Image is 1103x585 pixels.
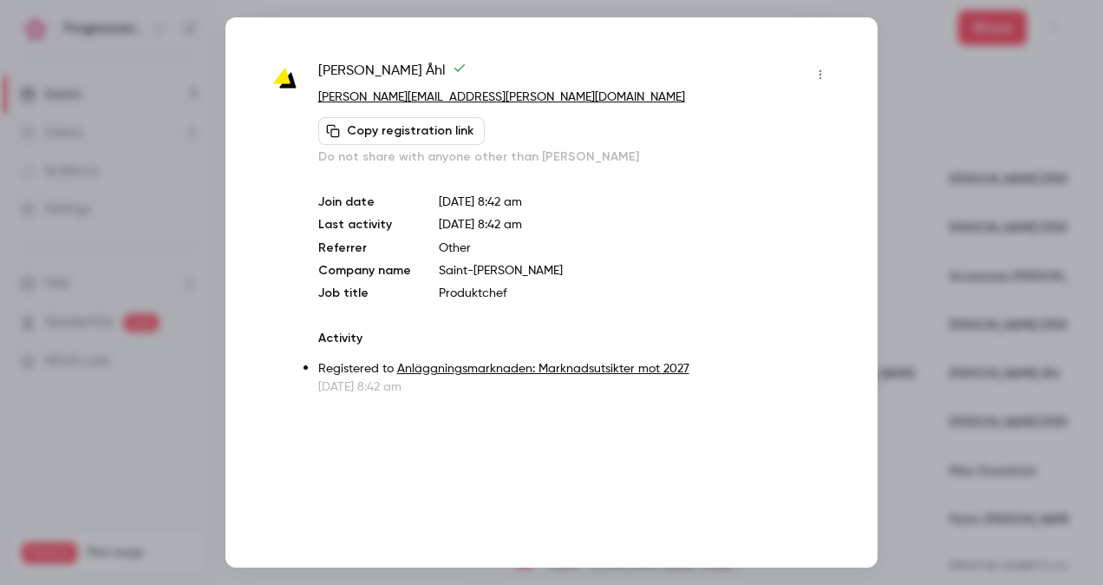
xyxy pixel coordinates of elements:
p: Other [439,240,834,257]
p: Job title [318,285,411,302]
p: Last activity [318,216,411,234]
p: Activity [318,330,834,347]
p: Registered to [318,360,834,378]
a: [PERSON_NAME][EMAIL_ADDRESS][PERSON_NAME][DOMAIN_NAME] [318,91,685,103]
a: Anläggningsmarknaden: Marknadsutsikter mot 2027 [397,363,689,375]
p: [DATE] 8:42 am [439,194,834,211]
p: [DATE] 8:42 am [318,378,834,396]
p: Referrer [318,240,411,257]
p: Company name [318,262,411,279]
p: Produktchef [439,285,834,302]
span: [DATE] 8:42 am [439,219,522,231]
img: weber.se [269,62,301,95]
span: [PERSON_NAME] Åhl [318,61,467,89]
p: Do not share with anyone other than [PERSON_NAME] [318,148,834,166]
p: Join date [318,194,411,211]
button: Copy registration link [318,117,485,145]
p: Saint-[PERSON_NAME] [439,262,834,279]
